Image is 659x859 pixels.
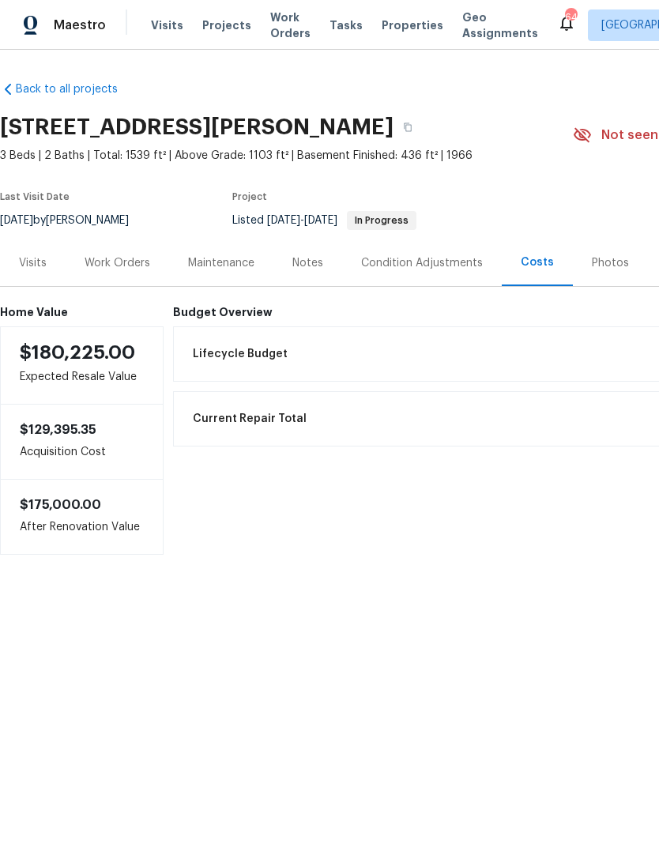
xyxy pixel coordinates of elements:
div: 64 [565,9,576,25]
span: Lifecycle Budget [193,346,288,362]
span: Tasks [329,20,363,31]
span: In Progress [348,216,415,225]
span: Work Orders [270,9,311,41]
span: Properties [382,17,443,33]
span: - [267,215,337,226]
span: [DATE] [267,215,300,226]
button: Copy Address [394,113,422,141]
span: $129,395.35 [20,424,96,436]
span: Visits [151,17,183,33]
div: Visits [19,255,47,271]
div: Work Orders [85,255,150,271]
span: Maestro [54,17,106,33]
div: Costs [521,254,554,270]
span: Projects [202,17,251,33]
span: Listed [232,215,416,226]
div: Maintenance [188,255,254,271]
span: Geo Assignments [462,9,538,41]
span: $180,225.00 [20,343,135,362]
span: $175,000.00 [20,499,101,511]
span: Project [232,192,267,202]
span: [DATE] [304,215,337,226]
span: Current Repair Total [193,411,307,427]
div: Notes [292,255,323,271]
div: Condition Adjustments [361,255,483,271]
div: Photos [592,255,629,271]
